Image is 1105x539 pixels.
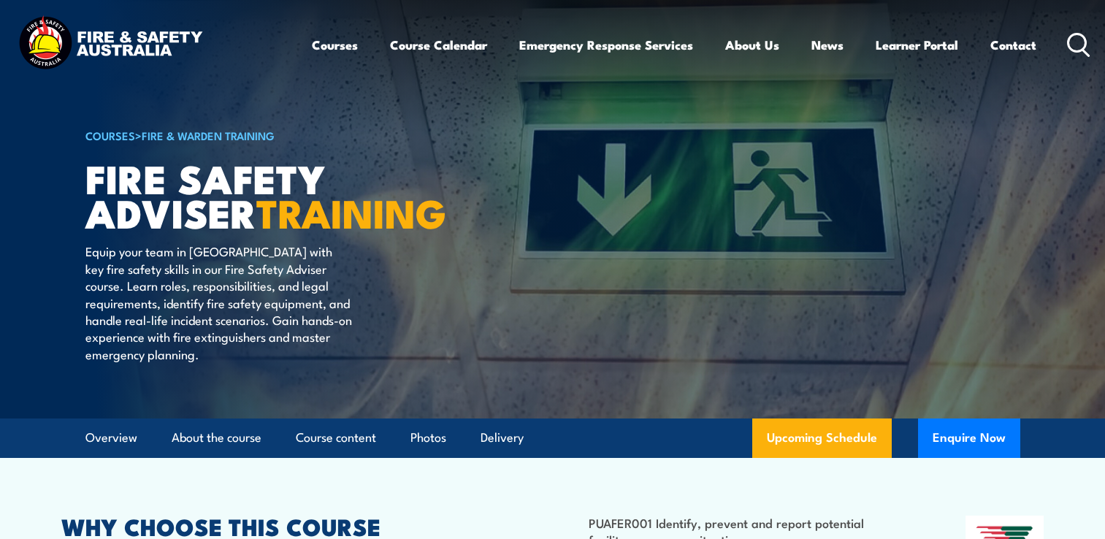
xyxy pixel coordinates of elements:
[85,161,446,229] h1: FIRE SAFETY ADVISER
[256,181,446,242] strong: TRAINING
[312,26,358,64] a: Courses
[85,242,352,362] p: Equip your team in [GEOGRAPHIC_DATA] with key fire safety skills in our Fire Safety Adviser cours...
[990,26,1036,64] a: Contact
[752,418,892,458] a: Upcoming Schedule
[725,26,779,64] a: About Us
[876,26,958,64] a: Learner Portal
[61,516,488,536] h2: WHY CHOOSE THIS COURSE
[390,26,487,64] a: Course Calendar
[481,418,524,457] a: Delivery
[811,26,844,64] a: News
[85,126,446,144] h6: >
[918,418,1020,458] button: Enquire Now
[142,127,275,143] a: Fire & Warden Training
[296,418,376,457] a: Course content
[172,418,261,457] a: About the course
[410,418,446,457] a: Photos
[85,127,135,143] a: COURSES
[85,418,137,457] a: Overview
[519,26,693,64] a: Emergency Response Services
